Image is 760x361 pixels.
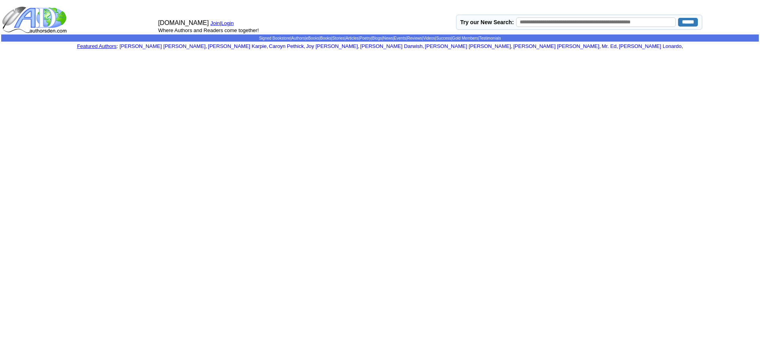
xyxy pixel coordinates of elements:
[372,36,382,40] a: Blogs
[158,27,258,33] font: Where Authors and Readers come together!
[320,36,331,40] a: Books
[602,43,617,49] a: Mr. Ed
[220,20,236,26] font: |
[269,43,304,49] a: Caroyn Pethick
[259,36,290,40] a: Signed Bookstore
[221,20,234,26] a: Login
[512,44,513,49] font: i
[479,36,501,40] a: Testimonials
[305,44,306,49] font: i
[208,43,266,49] a: [PERSON_NAME] Karpie
[259,36,501,40] span: | | | | | | | | | | | | | |
[601,44,602,49] font: i
[2,6,68,34] img: logo_ad.gif
[618,44,619,49] font: i
[207,44,208,49] font: i
[407,36,422,40] a: Reviews
[158,19,209,26] font: [DOMAIN_NAME]
[77,43,118,49] font: :
[360,43,423,49] a: [PERSON_NAME] Darwish
[210,20,220,26] a: Join
[268,44,269,49] font: i
[425,43,511,49] a: [PERSON_NAME] [PERSON_NAME]
[120,43,205,49] a: [PERSON_NAME] [PERSON_NAME]
[423,36,435,40] a: Videos
[452,36,478,40] a: Gold Members
[424,44,425,49] font: i
[306,36,319,40] a: eBooks
[513,43,599,49] a: [PERSON_NAME] [PERSON_NAME]
[383,36,393,40] a: News
[332,36,344,40] a: Stories
[359,44,360,49] font: i
[77,43,117,49] a: Featured Authors
[120,43,683,49] font: , , , , , , , , ,
[619,43,681,49] a: [PERSON_NAME] Lonardo
[360,36,371,40] a: Poetry
[306,43,358,49] a: Joy [PERSON_NAME]
[436,36,451,40] a: Success
[394,36,406,40] a: Events
[291,36,305,40] a: Authors
[460,19,514,25] label: Try our New Search:
[346,36,359,40] a: Articles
